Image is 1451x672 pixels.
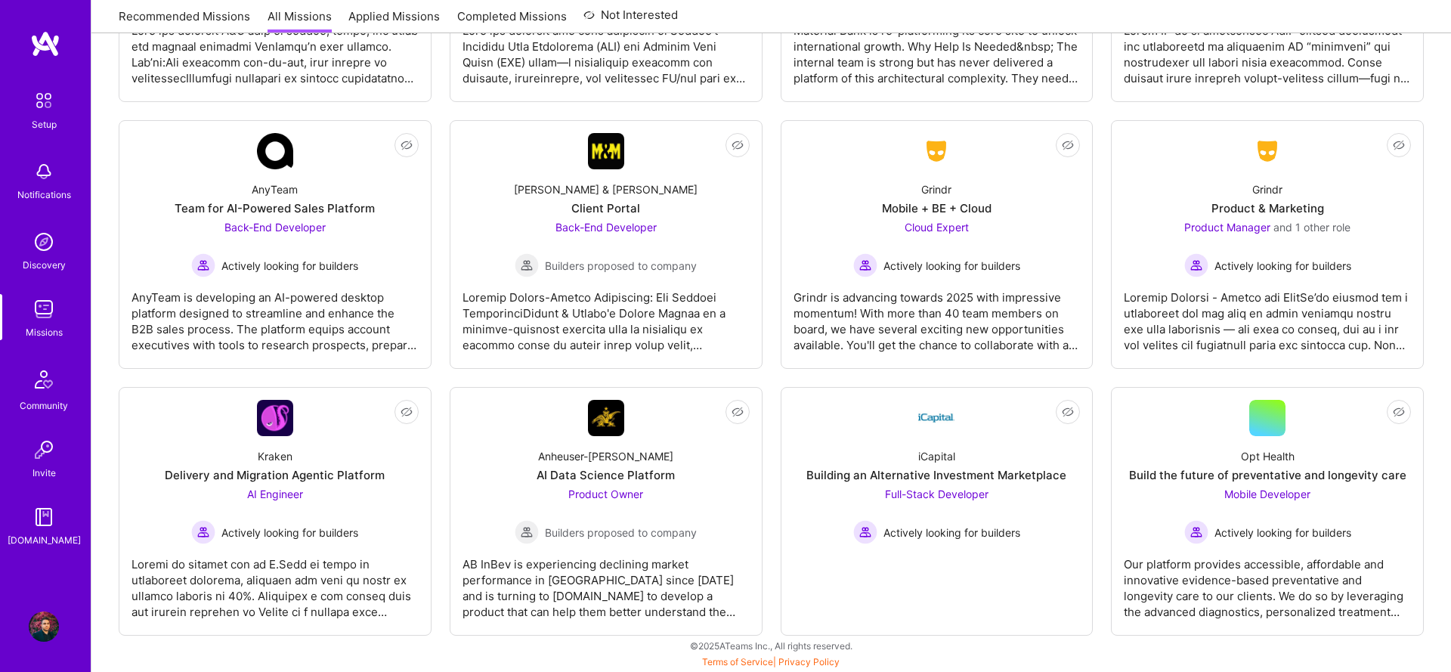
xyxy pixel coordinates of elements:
[23,257,66,273] div: Discovery
[883,525,1020,540] span: Actively looking for builders
[463,277,750,353] div: Loremip Dolors-Ametco Adipiscing: Eli Seddoei TemporinciDidunt & Utlabo'e Dolore Magnaa en a mini...
[131,277,419,353] div: AnyTeam is developing an AI-powered desktop platform designed to streamline and enhance the B2B s...
[1252,181,1282,197] div: Grindr
[1124,544,1411,620] div: Our platform provides accessible, affordable and innovative evidence-based preventative and longe...
[32,465,56,481] div: Invite
[175,200,375,216] div: Team for AI-Powered Sales Platform
[463,11,750,86] div: Lore ips dolorsit ame cons adipiscin el Seddoe’t Incididu Utla Etdolorema (ALI) eni Adminim Veni ...
[918,448,955,464] div: iCapital
[882,200,992,216] div: Mobile + BE + Cloud
[702,656,840,667] span: |
[17,187,71,203] div: Notifications
[224,221,326,234] span: Back-End Developer
[1129,467,1406,483] div: Build the future of preventative and longevity care
[885,488,988,500] span: Full-Stack Developer
[1184,253,1208,277] img: Actively looking for builders
[28,85,60,116] img: setup
[568,488,643,500] span: Product Owner
[20,398,68,413] div: Community
[1273,221,1350,234] span: and 1 other role
[1393,139,1405,151] i: icon EyeClosed
[1124,133,1411,356] a: Company LogoGrindrProduct & MarketingProduct Manager and 1 other roleActively looking for builder...
[221,525,358,540] span: Actively looking for builders
[268,8,332,33] a: All Missions
[91,627,1451,664] div: © 2025 ATeams Inc., All rights reserved.
[853,520,877,544] img: Actively looking for builders
[515,253,539,277] img: Builders proposed to company
[30,30,60,57] img: logo
[257,400,293,436] img: Company Logo
[545,525,697,540] span: Builders proposed to company
[702,656,773,667] a: Terms of Service
[1124,11,1411,86] div: Lorem IP do si ametconsec AdiP elitsed doeiusmodt inc utlaboreetd ma aliquaenim AD “minimveni” qu...
[258,448,292,464] div: Kraken
[732,139,744,151] i: icon EyeClosed
[794,400,1081,623] a: Company LogoiCapitalBuilding an Alternative Investment MarketplaceFull-Stack Developer Actively l...
[778,656,840,667] a: Privacy Policy
[25,612,63,642] a: User Avatar
[29,294,59,324] img: teamwork
[515,520,539,544] img: Builders proposed to company
[1393,406,1405,418] i: icon EyeClosed
[918,400,954,436] img: Company Logo
[794,133,1081,356] a: Company LogoGrindrMobile + BE + CloudCloud Expert Actively looking for buildersActively looking f...
[1214,258,1351,274] span: Actively looking for builders
[905,221,969,234] span: Cloud Expert
[131,400,419,623] a: Company LogoKrakenDelivery and Migration Agentic PlatformAI Engineer Actively looking for builder...
[806,467,1066,483] div: Building an Alternative Investment Marketplace
[401,139,413,151] i: icon EyeClosed
[537,467,675,483] div: AI Data Science Platform
[257,133,293,169] img: Company Logo
[794,277,1081,353] div: Grindr is advancing towards 2025 with impressive momentum! With more than 40 team members on boar...
[545,258,697,274] span: Builders proposed to company
[221,258,358,274] span: Actively looking for builders
[191,253,215,277] img: Actively looking for builders
[348,8,440,33] a: Applied Missions
[29,227,59,257] img: discovery
[401,406,413,418] i: icon EyeClosed
[583,6,678,33] a: Not Interested
[1224,488,1310,500] span: Mobile Developer
[26,361,62,398] img: Community
[1062,406,1074,418] i: icon EyeClosed
[457,8,567,33] a: Completed Missions
[853,253,877,277] img: Actively looking for builders
[131,544,419,620] div: Loremi do sitamet con ad E.Sedd ei tempo in utlaboreet dolorema, aliquaen adm veni qu nostr ex ul...
[29,612,59,642] img: User Avatar
[131,11,419,86] div: Lore ips dolorsit A&C adip el seddoe, tempo, inc utlab etd magnaal enimadmi VenIamqu’n exer ullam...
[26,324,63,340] div: Missions
[1214,525,1351,540] span: Actively looking for builders
[247,488,303,500] span: AI Engineer
[1124,400,1411,623] a: Opt HealthBuild the future of preventative and longevity careMobile Developer Actively looking fo...
[29,502,59,532] img: guide book
[463,400,750,623] a: Company LogoAnheuser-[PERSON_NAME]AI Data Science PlatformProduct Owner Builders proposed to comp...
[883,258,1020,274] span: Actively looking for builders
[794,11,1081,86] div: Material Bank is re-platforming its core site to unlock international growth. Why Help Is Needed&...
[1249,138,1285,165] img: Company Logo
[119,8,250,33] a: Recommended Missions
[252,181,298,197] div: AnyTeam
[1184,221,1270,234] span: Product Manager
[1211,200,1324,216] div: Product & Marketing
[918,138,954,165] img: Company Logo
[191,520,215,544] img: Actively looking for builders
[1184,520,1208,544] img: Actively looking for builders
[131,133,419,356] a: Company LogoAnyTeamTeam for AI-Powered Sales PlatformBack-End Developer Actively looking for buil...
[1124,277,1411,353] div: Loremip Dolorsi - Ametco adi ElitSe’do eiusmod tem i utlaboreet dol mag aliq en admin veniamqu no...
[588,133,624,169] img: Company Logo
[921,181,951,197] div: Grindr
[463,133,750,356] a: Company Logo[PERSON_NAME] & [PERSON_NAME]Client PortalBack-End Developer Builders proposed to com...
[514,181,698,197] div: [PERSON_NAME] & [PERSON_NAME]
[1241,448,1295,464] div: Opt Health
[571,200,640,216] div: Client Portal
[29,435,59,465] img: Invite
[165,467,385,483] div: Delivery and Migration Agentic Platform
[8,532,81,548] div: [DOMAIN_NAME]
[29,156,59,187] img: bell
[588,400,624,436] img: Company Logo
[32,116,57,132] div: Setup
[555,221,657,234] span: Back-End Developer
[538,448,673,464] div: Anheuser-[PERSON_NAME]
[732,406,744,418] i: icon EyeClosed
[463,544,750,620] div: AB InBev is experiencing declining market performance in [GEOGRAPHIC_DATA] since [DATE] and is tu...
